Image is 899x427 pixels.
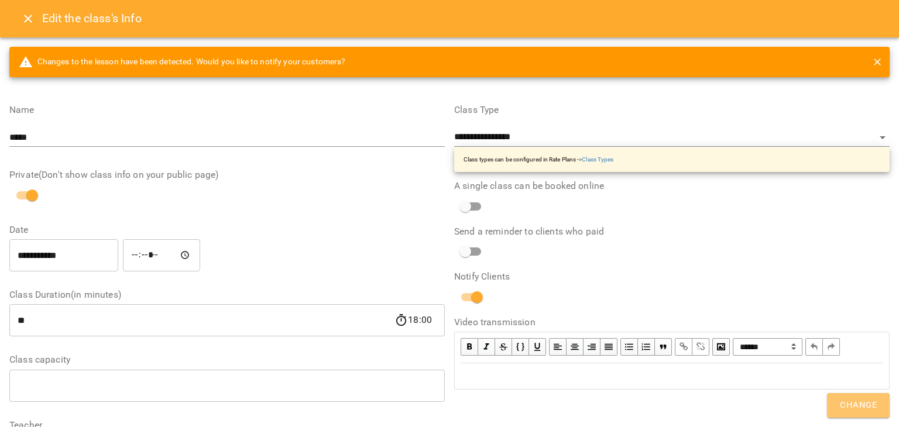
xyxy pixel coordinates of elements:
[582,156,613,163] a: Class Types
[9,225,445,235] label: Date
[454,318,890,327] label: Video transmission
[9,105,445,115] label: Name
[692,338,709,356] button: Remove Link
[454,227,890,236] label: Send a reminder to clients who paid
[870,54,885,70] button: close
[461,338,478,356] button: Bold
[478,338,495,356] button: Italic
[9,290,445,299] label: Class Duration(in minutes)
[827,393,890,418] button: Change
[805,338,823,356] button: Undo
[454,272,890,281] label: Notify Clients
[567,338,584,356] button: Align Center
[584,338,601,356] button: Align Right
[733,338,802,356] span: Normal
[454,105,890,115] label: Class Type
[455,364,888,388] div: Edit text
[675,338,692,356] button: Link
[655,338,672,356] button: Blockquote
[620,338,638,356] button: UL
[14,5,42,33] button: Close
[9,355,445,364] label: Class capacity
[495,338,512,356] button: Strikethrough
[529,338,546,356] button: Underline
[823,338,840,356] button: Redo
[19,55,346,69] span: Changes to the lesson have been detected. Would you like to notify your customers?
[42,9,142,27] h6: Edit the class's Info
[638,338,655,356] button: OL
[9,170,445,180] label: Private(Don't show class info on your public page)
[733,338,802,356] select: Block type
[601,338,617,356] button: Align Justify
[464,155,613,164] p: Class types can be configured in Rate Plans ->
[840,398,877,413] span: Change
[712,338,730,356] button: Image
[549,338,567,356] button: Align Left
[512,338,529,356] button: Monospace
[454,181,890,191] label: A single class can be booked online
